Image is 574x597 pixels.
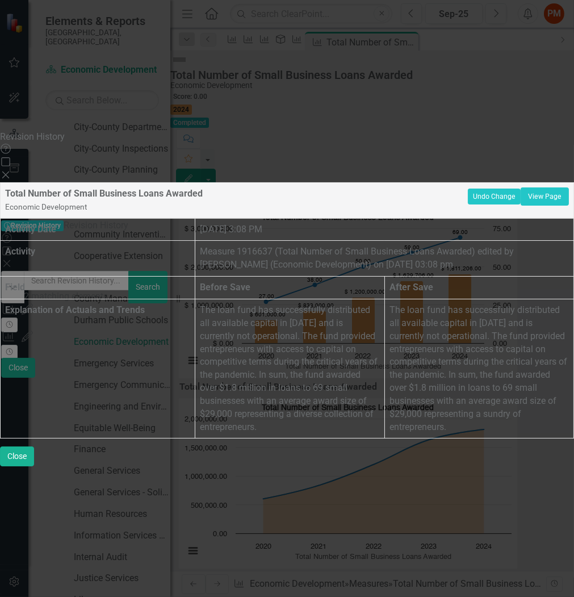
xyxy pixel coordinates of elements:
[1,277,195,299] th: Field
[468,189,521,204] button: Undo Change
[1,241,195,277] th: Activity
[195,277,384,299] th: Before Save
[1,218,195,241] th: Activity Date
[5,187,468,214] div: Total Number of Small Business Loans Awarded
[384,299,573,439] td: The loan fund has successfully distributed all available capital in [DATE] and is currently not o...
[195,299,384,439] td: The loan fund has successfully distributed all available capital in [DATE] and is currently not o...
[521,187,569,206] a: View Page
[1,299,195,439] th: Explanation of Actuals and Trends
[195,218,574,241] td: [DATE] 3:08 PM
[195,241,574,277] td: Measure 1916637 (Total Number of Small Business Loans Awarded) edited by [PERSON_NAME] (Economic ...
[5,202,87,211] small: Economic Development
[384,277,573,299] th: After Save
